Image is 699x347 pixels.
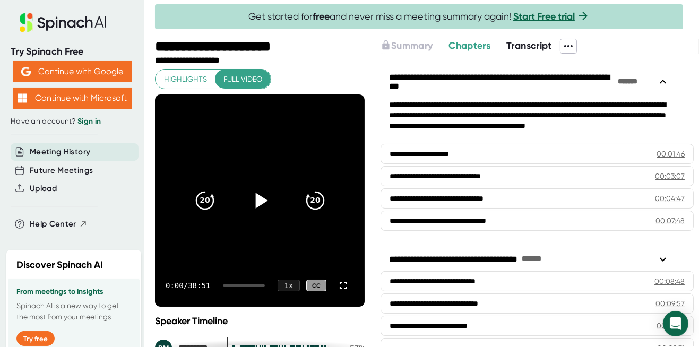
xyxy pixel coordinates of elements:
a: Sign in [77,117,101,126]
button: Summary [381,39,433,53]
span: Get started for and never miss a meeting summary again! [248,11,590,23]
span: Help Center [30,218,76,230]
button: Full video [215,70,271,89]
div: 00:09:57 [655,298,685,309]
button: Try free [16,331,55,346]
span: Full video [223,73,262,86]
button: Highlights [156,70,215,89]
h2: Discover Spinach AI [16,258,103,272]
a: Start Free trial [513,11,575,22]
button: Meeting History [30,146,90,158]
button: Transcript [506,39,552,53]
span: Highlights [164,73,207,86]
h3: From meetings to insights [16,288,131,296]
div: Open Intercom Messenger [663,311,688,336]
div: Have an account? [11,117,134,126]
p: Spinach AI is a new way to get the most from your meetings [16,300,131,323]
button: Continue with Microsoft [13,88,132,109]
div: Speaker Timeline [155,315,365,327]
div: 0:00 / 38:51 [166,281,210,290]
div: Try Spinach Free [11,46,134,58]
div: 1 x [278,280,300,291]
button: Future Meetings [30,164,93,177]
button: Help Center [30,218,88,230]
div: 00:04:47 [655,193,685,204]
div: 00:07:48 [655,215,685,226]
span: Summary [391,40,433,51]
img: Aehbyd4JwY73AAAAAElFTkSuQmCC [21,67,31,76]
div: 00:10:24 [657,320,685,331]
span: Transcript [506,40,552,51]
div: 00:01:46 [657,149,685,159]
div: 00:08:48 [654,276,685,287]
div: 00:03:07 [655,171,685,181]
button: Continue with Google [13,61,132,82]
button: Upload [30,183,57,195]
div: CC [306,280,326,292]
b: free [313,11,330,22]
span: Chapters [448,40,490,51]
button: Chapters [448,39,490,53]
div: Upgrade to access [381,39,448,54]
